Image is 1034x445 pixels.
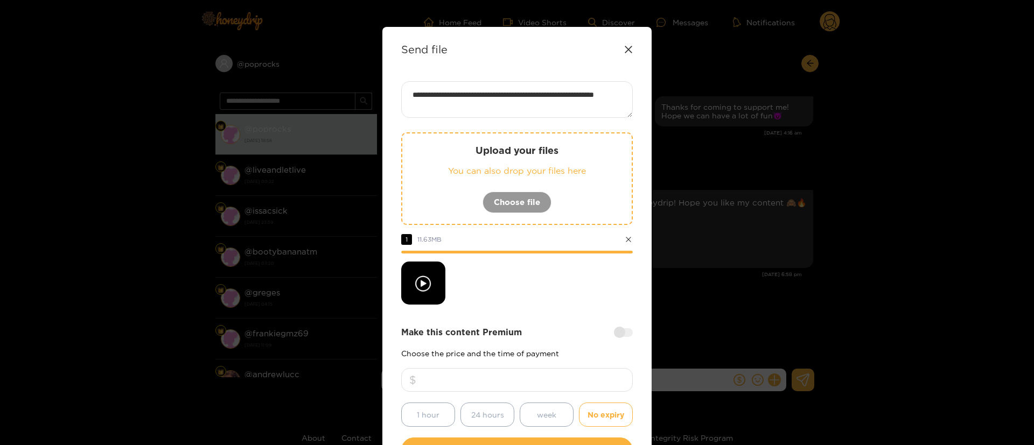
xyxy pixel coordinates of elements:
span: 11.63 MB [417,236,442,243]
button: Choose file [483,192,551,213]
p: Choose the price and the time of payment [401,349,633,357]
button: 24 hours [460,402,514,427]
span: No expiry [588,408,624,421]
button: week [520,402,574,427]
p: You can also drop your files here [424,165,610,177]
span: week [537,408,556,421]
span: 1 hour [417,408,439,421]
button: 1 hour [401,402,455,427]
strong: Make this content Premium [401,326,522,338]
button: No expiry [579,402,633,427]
p: Upload your files [424,144,610,157]
strong: Send file [401,43,448,55]
span: 24 hours [471,408,504,421]
span: 1 [401,234,412,245]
